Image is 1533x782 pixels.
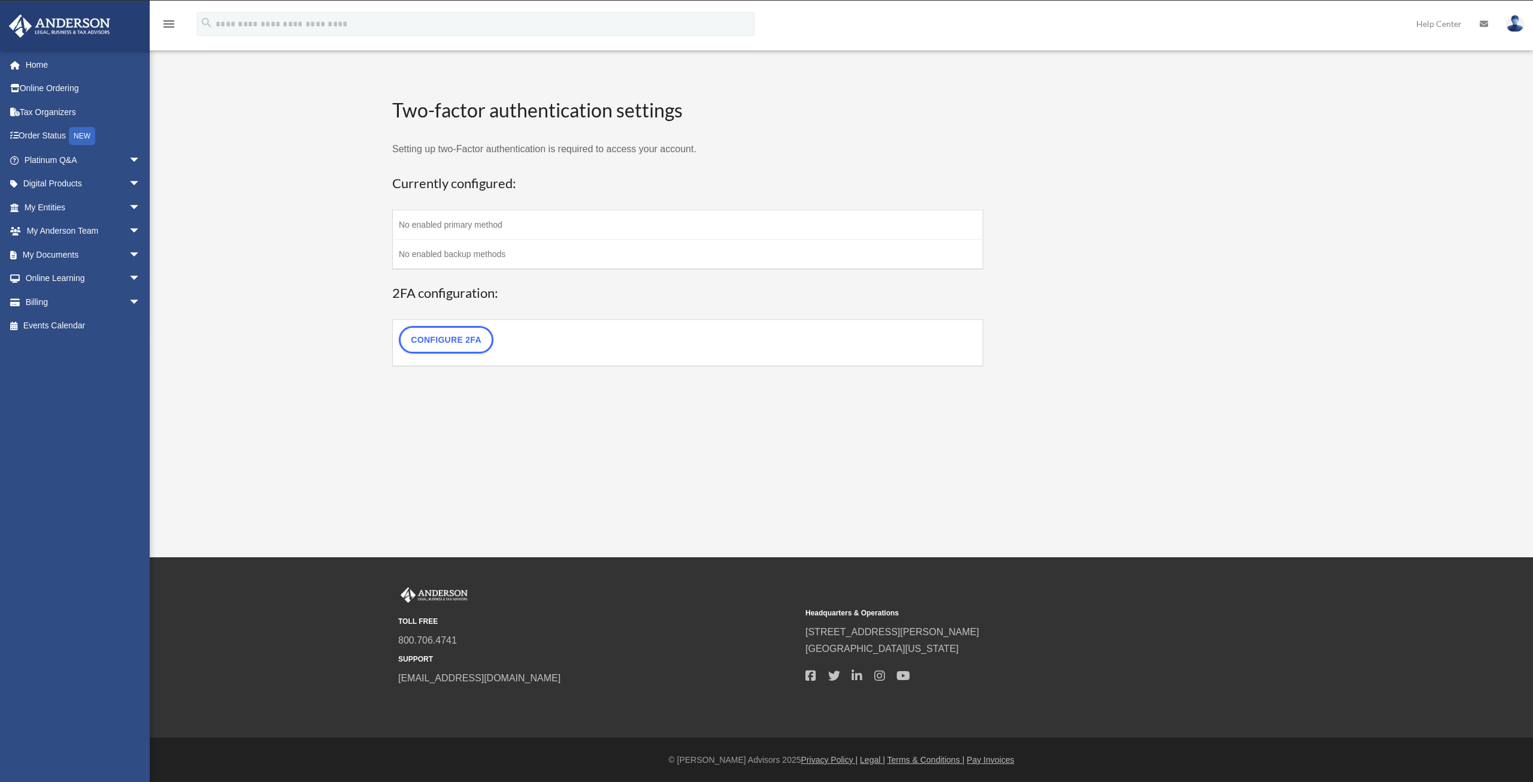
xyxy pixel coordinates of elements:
[399,326,493,354] a: Configure 2FA
[162,21,176,31] a: menu
[150,753,1533,768] div: © [PERSON_NAME] Advisors 2025
[398,673,561,683] a: [EMAIL_ADDRESS][DOMAIN_NAME]
[860,755,885,765] a: Legal |
[8,243,159,267] a: My Documentsarrow_drop_down
[8,53,159,77] a: Home
[805,644,959,654] a: [GEOGRAPHIC_DATA][US_STATE]
[69,127,95,145] div: NEW
[129,267,153,291] span: arrow_drop_down
[805,607,1204,620] small: Headquarters & Operations
[8,100,159,124] a: Tax Organizers
[5,14,114,38] img: Anderson Advisors Platinum Portal
[8,267,159,291] a: Online Learningarrow_drop_down
[162,17,176,31] i: menu
[8,314,159,338] a: Events Calendar
[200,16,213,29] i: search
[967,755,1014,765] a: Pay Invoices
[129,219,153,244] span: arrow_drop_down
[129,290,153,315] span: arrow_drop_down
[129,148,153,173] span: arrow_drop_down
[392,141,983,158] p: Setting up two-Factor authentication is required to access your account.
[805,627,979,637] a: [STREET_ADDRESS][PERSON_NAME]
[392,284,983,303] h3: 2FA configuration:
[398,587,470,603] img: Anderson Advisors Platinum Portal
[129,172,153,197] span: arrow_drop_down
[392,174,983,193] h3: Currently configured:
[1506,15,1524,32] img: User Pic
[398,653,797,666] small: SUPPORT
[129,243,153,267] span: arrow_drop_down
[393,239,983,269] td: No enabled backup methods
[8,219,159,243] a: My Anderson Teamarrow_drop_down
[8,77,159,101] a: Online Ordering
[398,635,457,645] a: 800.706.4741
[392,97,983,124] h2: Two-factor authentication settings
[8,172,159,196] a: Digital Productsarrow_drop_down
[8,290,159,314] a: Billingarrow_drop_down
[8,148,159,172] a: Platinum Q&Aarrow_drop_down
[129,195,153,220] span: arrow_drop_down
[8,195,159,219] a: My Entitiesarrow_drop_down
[8,124,159,149] a: Order StatusNEW
[801,755,858,765] a: Privacy Policy |
[887,755,965,765] a: Terms & Conditions |
[393,210,983,239] td: No enabled primary method
[398,615,797,628] small: TOLL FREE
